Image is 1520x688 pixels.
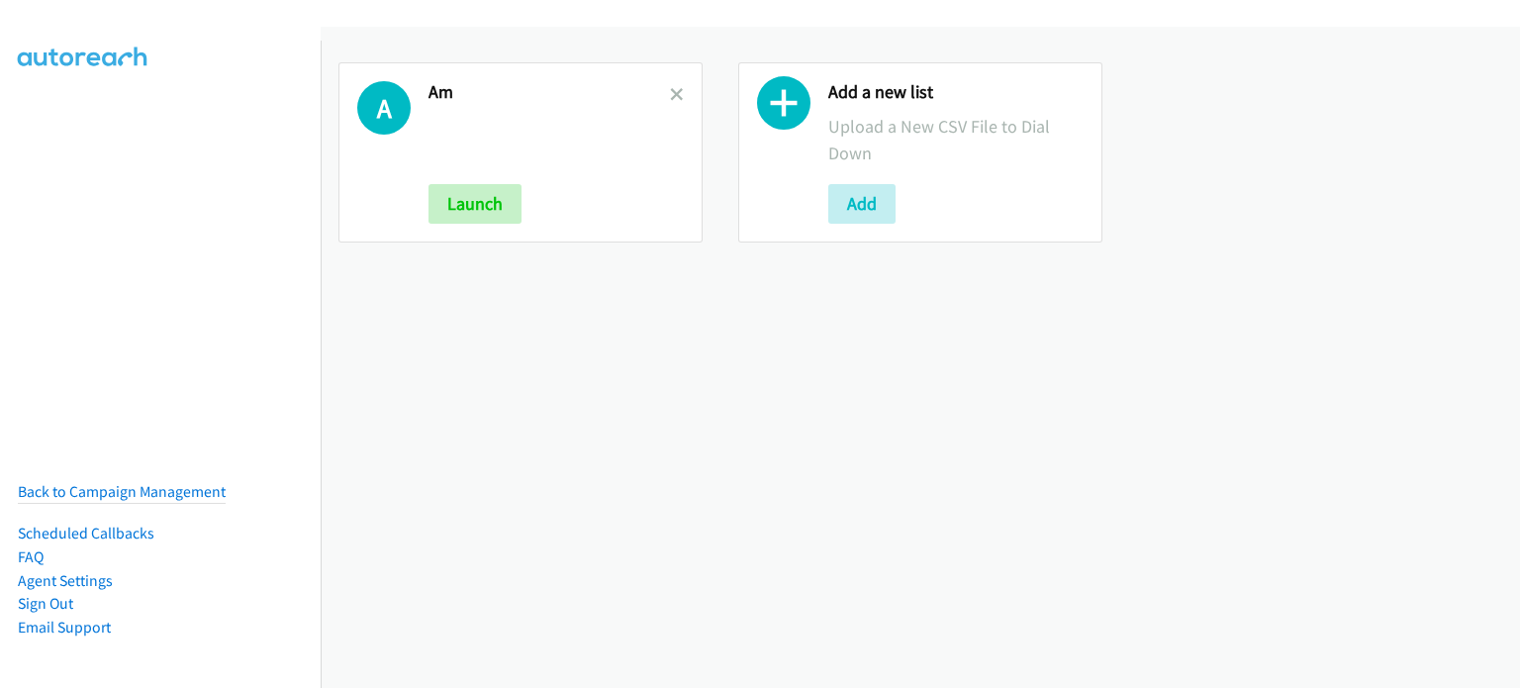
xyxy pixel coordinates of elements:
[357,81,411,135] h1: A
[18,594,73,613] a: Sign Out
[828,113,1084,166] p: Upload a New CSV File to Dial Down
[18,618,111,637] a: Email Support
[828,81,1084,104] h2: Add a new list
[428,184,522,224] button: Launch
[18,482,226,501] a: Back to Campaign Management
[18,524,154,542] a: Scheduled Callbacks
[428,81,670,104] h2: Am
[18,547,44,566] a: FAQ
[18,571,113,590] a: Agent Settings
[828,184,896,224] button: Add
